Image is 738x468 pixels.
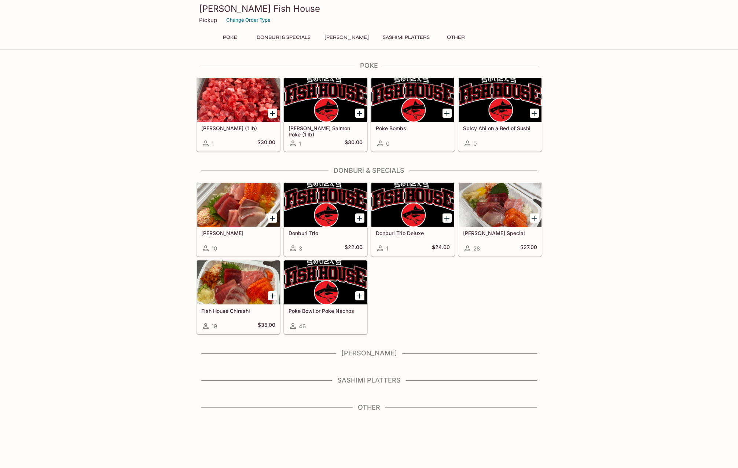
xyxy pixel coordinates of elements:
h4: Other [196,403,542,412]
div: Ahi Poke (1 lb) [197,78,280,122]
button: [PERSON_NAME] [320,32,373,43]
button: Add Souza Special [530,213,539,223]
h5: [PERSON_NAME] (1 lb) [201,125,275,131]
a: [PERSON_NAME] Salmon Poke (1 lb)1$30.00 [284,77,367,151]
div: Poke Bowl or Poke Nachos [284,260,367,304]
h5: $22.00 [345,244,363,253]
h5: Fish House Chirashi [201,308,275,314]
a: [PERSON_NAME]10 [197,182,280,256]
div: Fish House Chirashi [197,260,280,304]
button: Change Order Type [223,14,274,26]
h5: Poke Bowl or Poke Nachos [289,308,363,314]
button: Add Spicy Ahi on a Bed of Sushi [530,109,539,118]
button: Poke [214,32,247,43]
div: Spicy Ahi on a Bed of Sushi [459,78,541,122]
h4: Poke [196,62,542,70]
button: Add Poke Bombs [443,109,452,118]
span: 0 [386,140,389,147]
button: Add Ora King Salmon Poke (1 lb) [355,109,364,118]
button: Add Donburi Trio [355,213,364,223]
h5: [PERSON_NAME] Salmon Poke (1 lb) [289,125,363,137]
h5: $35.00 [258,322,275,330]
button: Add Donburi Trio Deluxe [443,213,452,223]
h3: [PERSON_NAME] Fish House [199,3,539,14]
button: Sashimi Platters [379,32,434,43]
a: Donburi Trio Deluxe1$24.00 [371,182,455,256]
a: Donburi Trio3$22.00 [284,182,367,256]
h4: [PERSON_NAME] [196,349,542,357]
h5: $27.00 [520,244,537,253]
span: 1 [386,245,388,252]
h5: Poke Bombs [376,125,450,131]
span: 28 [473,245,480,252]
span: 3 [299,245,302,252]
h5: Donburi Trio Deluxe [376,230,450,236]
div: Souza Special [459,183,541,227]
h4: Sashimi Platters [196,376,542,384]
a: Poke Bowl or Poke Nachos46 [284,260,367,334]
button: Other [440,32,473,43]
h5: [PERSON_NAME] Special [463,230,537,236]
h5: Spicy Ahi on a Bed of Sushi [463,125,537,131]
h5: [PERSON_NAME] [201,230,275,236]
a: Spicy Ahi on a Bed of Sushi0 [458,77,542,151]
span: 10 [212,245,217,252]
h5: $30.00 [345,139,363,148]
button: Add Ahi Poke (1 lb) [268,109,277,118]
button: Add Poke Bowl or Poke Nachos [355,291,364,300]
button: Donburi & Specials [253,32,315,43]
h5: $30.00 [257,139,275,148]
div: Sashimi Donburis [197,183,280,227]
span: 1 [299,140,301,147]
span: 1 [212,140,214,147]
span: 46 [299,323,306,330]
a: [PERSON_NAME] (1 lb)1$30.00 [197,77,280,151]
p: Pickup [199,17,217,23]
a: Poke Bombs0 [371,77,455,151]
div: Donburi Trio [284,183,367,227]
h4: Donburi & Specials [196,167,542,175]
span: 19 [212,323,217,330]
div: Ora King Salmon Poke (1 lb) [284,78,367,122]
button: Add Sashimi Donburis [268,213,277,223]
div: Donburi Trio Deluxe [371,183,454,227]
span: 0 [473,140,477,147]
a: Fish House Chirashi19$35.00 [197,260,280,334]
button: Add Fish House Chirashi [268,291,277,300]
h5: $24.00 [432,244,450,253]
a: [PERSON_NAME] Special28$27.00 [458,182,542,256]
div: Poke Bombs [371,78,454,122]
h5: Donburi Trio [289,230,363,236]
